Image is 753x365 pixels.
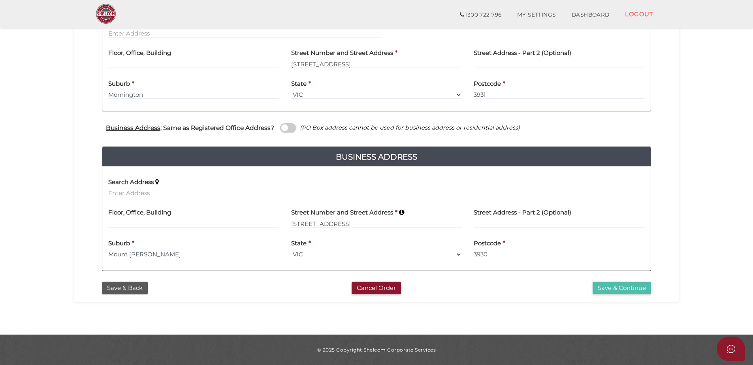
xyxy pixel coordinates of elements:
h4: Postcode [474,240,501,247]
h4: Search Address [108,179,154,186]
h4: State [291,240,307,247]
h4: Floor, Office, Building [108,209,171,216]
h4: Street Address - Part 2 (Optional) [474,50,571,56]
button: Open asap [717,337,745,361]
button: Save & Back [102,282,148,295]
button: Cancel Order [352,282,401,295]
h4: Suburb [108,81,130,87]
i: (PO Box address cannot be used for business address or residential address) [300,124,520,131]
h4: State [291,81,307,87]
button: Save & Continue [593,282,651,295]
input: Enter Address [108,29,382,38]
div: © 2025 Copyright Shelcom Corporate Services [80,346,673,353]
h4: Street Address - Part 2 (Optional) [474,209,571,216]
input: Postcode must be exactly 4 digits [474,90,645,99]
input: Postcode must be exactly 4 digits [474,250,645,259]
input: Enter Address [291,219,462,228]
h4: Business Address [102,151,651,163]
h4: Street Number and Street Address [291,209,393,216]
a: DASHBOARD [564,7,617,23]
a: 1300 722 796 [452,7,509,23]
u: Business Address [106,124,160,132]
h4: Floor, Office, Building [108,50,171,56]
h4: Street Number and Street Address [291,50,393,56]
h4: : Same as Registered Office Address? [106,124,274,131]
input: Enter Address [291,60,462,68]
a: LOGOUT [617,6,661,22]
a: MY SETTINGS [509,7,564,23]
h4: Postcode [474,81,501,87]
h4: Suburb [108,240,130,247]
i: Keep typing in your address(including suburb) until it appears [155,179,159,185]
i: Keep typing in your address(including suburb) until it appears [399,209,404,216]
input: Enter Address [108,189,382,198]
